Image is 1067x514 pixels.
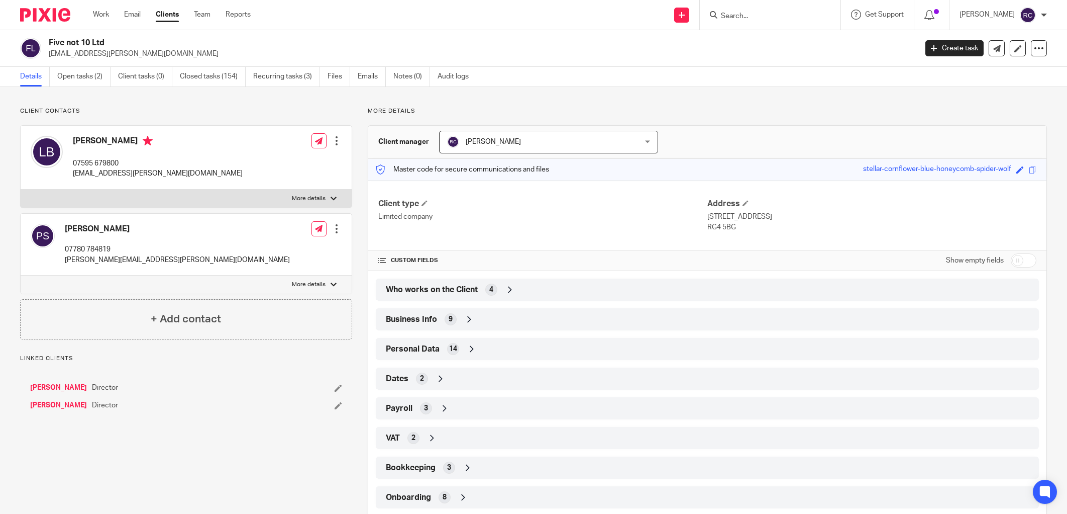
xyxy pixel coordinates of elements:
span: 3 [447,463,451,473]
input: Search [720,12,810,21]
span: Onboarding [386,492,431,503]
span: 9 [449,314,453,324]
p: [PERSON_NAME] [959,10,1015,20]
a: Work [93,10,109,20]
span: Get Support [865,11,904,18]
p: More details [368,107,1047,115]
img: Pixie [20,8,70,22]
a: Create task [925,40,984,56]
h4: Client type [378,199,707,209]
a: Clients [156,10,179,20]
p: RG4 5BG [707,222,1036,232]
span: 3 [424,403,428,413]
a: Reports [226,10,251,20]
p: [EMAIL_ADDRESS][PERSON_NAME][DOMAIN_NAME] [73,168,243,179]
a: Open tasks (2) [57,67,111,87]
p: More details [292,195,326,203]
p: [PERSON_NAME][EMAIL_ADDRESS][PERSON_NAME][DOMAIN_NAME] [65,255,290,265]
h4: [PERSON_NAME] [73,136,243,148]
h2: Five not 10 Ltd [49,38,738,48]
a: Audit logs [438,67,476,87]
a: Recurring tasks (3) [253,67,320,87]
img: svg%3E [31,136,63,168]
p: Linked clients [20,355,352,363]
p: Client contacts [20,107,352,115]
span: 2 [411,433,415,443]
i: Primary [143,136,153,146]
a: Closed tasks (154) [180,67,246,87]
p: [STREET_ADDRESS] [707,212,1036,222]
span: Director [92,383,118,393]
span: Bookkeeping [386,463,436,473]
a: [PERSON_NAME] [30,383,87,393]
a: [PERSON_NAME] [30,400,87,410]
h4: CUSTOM FIELDS [378,256,707,265]
img: svg%3E [31,224,55,248]
span: Who works on the Client [386,285,478,295]
h4: [PERSON_NAME] [65,224,290,234]
a: Emails [358,67,386,87]
img: svg%3E [1020,7,1036,23]
a: Team [194,10,210,20]
p: [EMAIL_ADDRESS][PERSON_NAME][DOMAIN_NAME] [49,49,910,59]
a: Details [20,67,50,87]
span: 2 [420,374,424,384]
label: Show empty fields [946,255,1004,266]
span: Director [92,400,118,410]
img: svg%3E [447,136,459,148]
a: Email [124,10,141,20]
span: Payroll [386,403,412,414]
h4: + Add contact [151,311,221,327]
span: VAT [386,433,400,444]
h3: Client manager [378,137,429,147]
div: stellar-cornflower-blue-honeycomb-spider-wolf [863,164,1011,176]
span: 14 [449,344,457,354]
span: [PERSON_NAME] [466,138,521,145]
span: 8 [443,492,447,502]
img: svg%3E [20,38,41,59]
p: More details [292,281,326,289]
a: Files [328,67,350,87]
a: Notes (0) [393,67,430,87]
span: 4 [489,285,493,295]
p: Limited company [378,212,707,222]
p: Master code for secure communications and files [376,164,549,175]
h4: Address [707,199,1036,209]
span: Personal Data [386,344,440,355]
p: 07780 784819 [65,244,290,254]
span: Dates [386,374,408,384]
a: Client tasks (0) [118,67,172,87]
p: 07595 679800 [73,158,243,168]
span: Business Info [386,314,437,325]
